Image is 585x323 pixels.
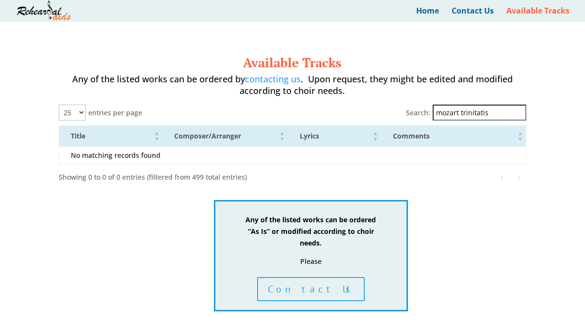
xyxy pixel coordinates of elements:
td: No matching records found [59,147,526,165]
a: Contact Us [452,7,494,21]
button: Next [511,169,526,185]
a: Home [416,7,439,21]
span: Title: Activate to sort [154,126,160,146]
a: Contact Us [257,277,365,301]
span: Comments: Activate to sort [517,126,523,146]
label: entries per page [88,107,142,119]
p: Any of the listed works can be ordered by . Upon request, they might be edited and modified accor... [59,74,527,106]
div: Showing 0 to 0 of 0 entries (filtered from 499 total entries) [59,171,247,183]
a: Available Tracks [506,7,569,21]
p: Please [244,256,377,267]
span: Available Tracks [243,54,341,71]
span: Composer/Arranger [174,131,241,140]
nav: pagination [493,169,526,185]
span: Lyrics: Activate to sort [373,126,378,146]
span: Comments [393,131,430,140]
span: Composer/Arranger: Activate to sort [279,126,285,146]
span: Lyrics [300,131,319,140]
label: Search: [406,107,430,119]
a: contacting us [245,73,301,85]
span: Title [71,131,85,140]
button: Previous [494,169,510,185]
strong: Any of the listed works can be ordered “As Is” or modified according to choir needs. [245,215,376,247]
